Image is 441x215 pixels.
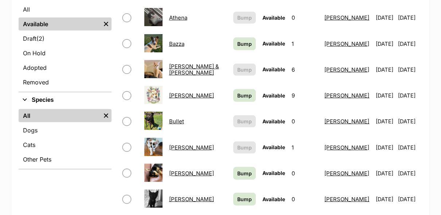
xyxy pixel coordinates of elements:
[233,115,256,127] button: Bump
[262,196,285,202] span: Available
[237,118,252,125] span: Bump
[169,196,214,203] a: [PERSON_NAME]
[289,109,321,134] td: 0
[101,17,112,31] a: Remove filter
[398,161,422,186] td: [DATE]
[19,3,112,16] a: All
[19,32,112,45] a: Draft
[325,144,370,151] a: [PERSON_NAME]
[289,83,321,108] td: 9
[169,14,187,21] a: Athena
[19,61,112,74] a: Adopted
[325,92,370,99] a: [PERSON_NAME]
[325,66,370,73] a: [PERSON_NAME]
[373,161,398,186] td: [DATE]
[19,153,112,166] a: Other Pets
[325,118,370,125] a: [PERSON_NAME]
[19,124,112,137] a: Dogs
[233,193,256,206] a: Bump
[262,144,285,150] span: Available
[289,187,321,212] td: 0
[169,40,184,47] a: Bazza
[19,138,112,151] a: Cats
[373,135,398,160] td: [DATE]
[262,66,285,72] span: Available
[36,34,44,43] span: (2)
[169,170,214,177] a: [PERSON_NAME]
[373,187,398,212] td: [DATE]
[398,135,422,160] td: [DATE]
[233,64,256,76] button: Bump
[237,195,252,203] span: Bump
[289,135,321,160] td: 1
[19,76,112,89] a: Removed
[169,118,184,125] a: Bullet
[19,47,112,60] a: On Hold
[233,142,256,154] button: Bump
[373,57,398,82] td: [DATE]
[262,40,285,47] span: Available
[101,109,112,122] a: Remove filter
[398,57,422,82] td: [DATE]
[237,92,252,99] span: Bump
[19,109,101,122] a: All
[398,187,422,212] td: [DATE]
[233,89,256,102] a: Bump
[169,63,219,76] a: [PERSON_NAME] & [PERSON_NAME]
[233,12,256,24] button: Bump
[398,5,422,30] td: [DATE]
[233,167,256,180] a: Bump
[19,1,112,92] div: Status
[19,108,112,169] div: Species
[289,5,321,30] td: 0
[262,15,285,21] span: Available
[169,144,214,151] a: [PERSON_NAME]
[289,31,321,56] td: 1
[325,196,370,203] a: [PERSON_NAME]
[398,83,422,108] td: [DATE]
[325,170,370,177] a: [PERSON_NAME]
[373,31,398,56] td: [DATE]
[19,17,101,31] a: Available
[237,170,252,177] span: Bump
[237,40,252,48] span: Bump
[373,83,398,108] td: [DATE]
[233,37,256,50] a: Bump
[19,95,112,105] button: Species
[373,109,398,134] td: [DATE]
[237,66,252,73] span: Bump
[325,40,370,47] a: [PERSON_NAME]
[289,161,321,186] td: 0
[169,92,214,99] a: [PERSON_NAME]
[237,144,252,151] span: Bump
[289,57,321,82] td: 6
[262,92,285,99] span: Available
[398,31,422,56] td: [DATE]
[373,5,398,30] td: [DATE]
[262,118,285,124] span: Available
[262,170,285,176] span: Available
[398,109,422,134] td: [DATE]
[237,14,252,21] span: Bump
[325,14,370,21] a: [PERSON_NAME]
